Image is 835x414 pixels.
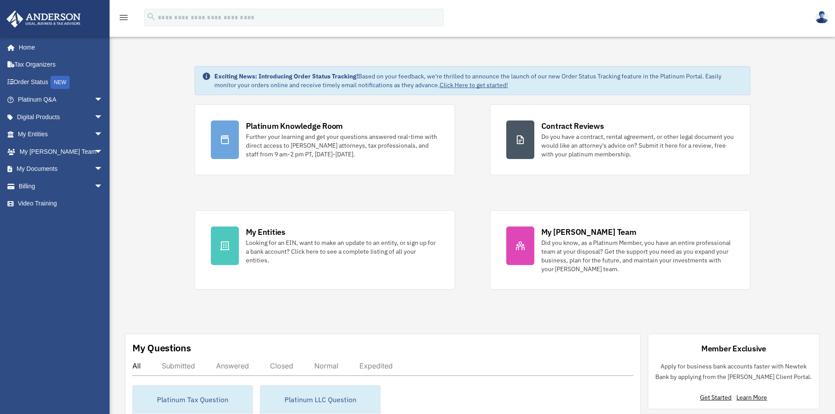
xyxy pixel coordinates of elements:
a: Video Training [6,195,116,212]
a: Learn More [736,393,767,401]
div: Do you have a contract, rental agreement, or other legal document you would like an attorney's ad... [541,132,734,159]
div: All [132,361,141,370]
i: menu [118,12,129,23]
span: arrow_drop_down [94,177,112,195]
div: Closed [270,361,293,370]
a: My Documentsarrow_drop_down [6,160,116,178]
div: Did you know, as a Platinum Member, you have an entire professional team at your disposal? Get th... [541,238,734,273]
div: Looking for an EIN, want to make an update to an entity, or sign up for a bank account? Click her... [246,238,439,265]
a: My [PERSON_NAME] Teamarrow_drop_down [6,143,116,160]
p: Apply for business bank accounts faster with Newtek Bank by applying from the [PERSON_NAME] Clien... [655,361,812,382]
a: Digital Productsarrow_drop_down [6,108,116,126]
a: My Entitiesarrow_drop_down [6,126,116,143]
div: My Questions [132,341,191,354]
div: Expedited [359,361,393,370]
a: Platinum Knowledge Room Further your learning and get your questions answered real-time with dire... [195,104,455,175]
a: Get Started [700,393,735,401]
a: Platinum Q&Aarrow_drop_down [6,91,116,109]
span: arrow_drop_down [94,160,112,178]
a: Click Here to get started! [440,81,508,89]
div: Member Exclusive [701,343,766,354]
a: Home [6,39,112,56]
a: My [PERSON_NAME] Team Did you know, as a Platinum Member, you have an entire professional team at... [490,210,750,290]
div: Based on your feedback, we're thrilled to announce the launch of our new Order Status Tracking fe... [214,72,743,89]
div: Platinum Knowledge Room [246,120,343,131]
div: My Entities [246,226,285,237]
div: Platinum LLC Question [260,386,380,414]
a: menu [118,15,129,23]
div: NEW [50,76,70,89]
span: arrow_drop_down [94,108,112,126]
div: Normal [314,361,338,370]
span: arrow_drop_down [94,91,112,109]
a: Contract Reviews Do you have a contract, rental agreement, or other legal document you would like... [490,104,750,175]
div: Contract Reviews [541,120,604,131]
div: Platinum Tax Question [133,386,252,414]
a: My Entities Looking for an EIN, want to make an update to an entity, or sign up for a bank accoun... [195,210,455,290]
img: Anderson Advisors Platinum Portal [4,11,83,28]
strong: Exciting News: Introducing Order Status Tracking! [214,72,358,80]
a: Order StatusNEW [6,73,116,91]
i: search [146,12,156,21]
div: Further your learning and get your questions answered real-time with direct access to [PERSON_NAM... [246,132,439,159]
a: Billingarrow_drop_down [6,177,116,195]
a: Tax Organizers [6,56,116,74]
span: arrow_drop_down [94,126,112,144]
div: Answered [216,361,249,370]
img: User Pic [815,11,828,24]
div: My [PERSON_NAME] Team [541,226,636,237]
span: arrow_drop_down [94,143,112,161]
div: Submitted [162,361,195,370]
